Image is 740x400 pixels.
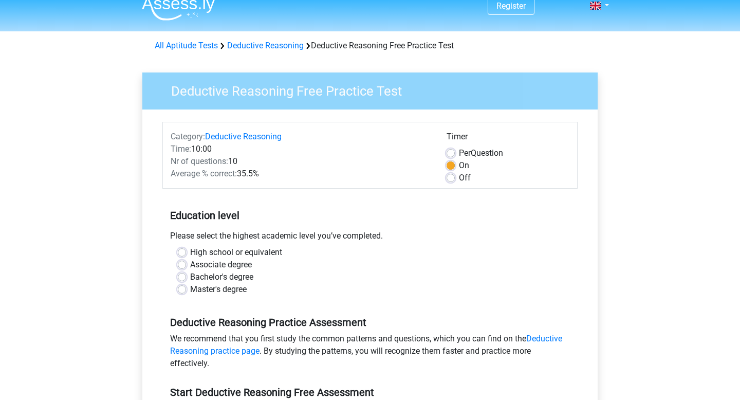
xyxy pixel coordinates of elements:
[205,132,282,141] a: Deductive Reasoning
[171,156,228,166] span: Nr of questions:
[170,316,570,329] h5: Deductive Reasoning Practice Assessment
[190,283,247,296] label: Master's degree
[170,386,570,398] h5: Start Deductive Reasoning Free Assessment
[459,147,503,159] label: Question
[447,131,569,147] div: Timer
[159,79,590,99] h3: Deductive Reasoning Free Practice Test
[162,230,578,246] div: Please select the highest academic level you’ve completed.
[155,41,218,50] a: All Aptitude Tests
[162,333,578,374] div: We recommend that you first study the common patterns and questions, which you can find on the . ...
[459,148,471,158] span: Per
[190,271,253,283] label: Bachelor's degree
[459,172,471,184] label: Off
[163,155,439,168] div: 10
[171,132,205,141] span: Category:
[170,205,570,226] h5: Education level
[190,259,252,271] label: Associate degree
[171,144,191,154] span: Time:
[163,143,439,155] div: 10:00
[190,246,282,259] label: High school or equivalent
[171,169,237,178] span: Average % correct:
[227,41,304,50] a: Deductive Reasoning
[496,1,526,11] a: Register
[151,40,589,52] div: Deductive Reasoning Free Practice Test
[163,168,439,180] div: 35.5%
[459,159,469,172] label: On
